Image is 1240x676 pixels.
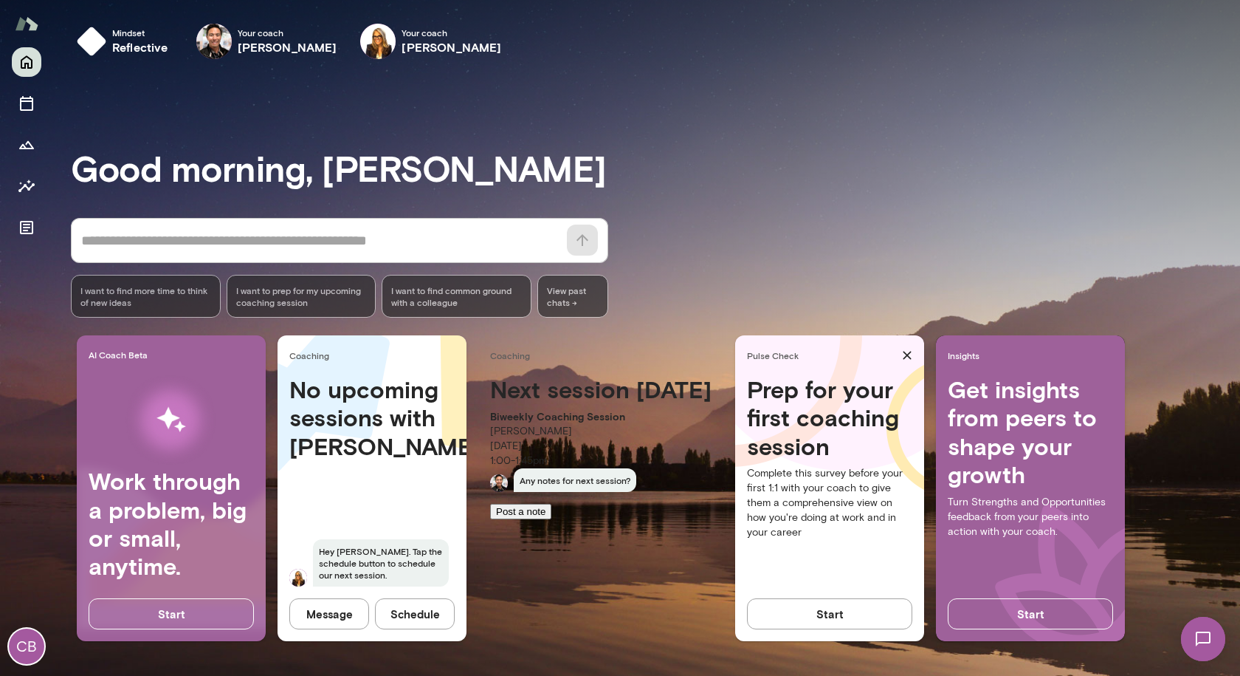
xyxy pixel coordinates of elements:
[196,24,232,59] img: Albert Villarde
[80,284,211,308] span: I want to find more time to think of new ideas
[490,424,712,439] p: [PERSON_NAME]
[186,18,348,65] div: Albert VillardeYour coach[PERSON_NAME]
[89,349,260,361] span: AI Coach Beta
[402,27,501,38] span: Your coach
[238,38,337,56] h6: [PERSON_NAME]
[289,598,369,629] button: Message
[948,375,1113,489] h4: Get insights from peers to shape your growth
[12,47,41,77] button: Home
[391,284,522,308] span: I want to find common ground with a colleague
[236,284,367,308] span: I want to prep for my upcoming coaching session
[89,467,254,581] h4: Work through a problem, big or small, anytime.
[402,38,501,56] h6: [PERSON_NAME]
[12,89,41,118] button: Sessions
[112,38,168,56] h6: reflective
[382,275,531,318] div: I want to find common ground with a colleague
[15,10,38,38] img: Mento
[537,275,608,318] span: View past chats ->
[490,349,717,361] span: Coaching
[514,468,636,492] span: Any notes for next session?
[948,495,1113,539] p: Turn Strengths and Opportunities feedback from your peers into action with your coach.
[289,349,461,361] span: Coaching
[112,27,168,38] span: Mindset
[490,439,712,454] p: [DATE]
[12,171,41,201] button: Insights
[289,569,307,587] img: Melissa Lemberg Lemberg
[948,598,1113,629] button: Start
[289,375,455,460] h4: No upcoming sessions with [PERSON_NAME]
[12,213,41,242] button: Documents
[490,409,712,424] p: Biweekly Coaching Session
[490,375,712,403] h4: Next session [DATE]
[77,27,106,56] img: mindset
[747,598,912,629] button: Start
[490,474,508,492] img: Albert
[71,275,221,318] div: I want to find more time to think of new ideas
[89,598,254,629] button: Start
[490,454,712,468] p: 1:00 - 1:45pm
[350,18,512,65] div: Melissa LembergYour coach[PERSON_NAME]
[227,275,376,318] div: I want to prep for my upcoming coaching session
[106,373,237,467] img: AI Workflows
[71,18,180,65] button: Mindsetreflective
[9,629,44,664] div: CB
[490,504,551,519] button: Post a note
[747,466,912,540] p: Complete this survey before your first 1:1 with your coach to give them a comprehensive view on h...
[71,147,1240,188] h3: Good morning, [PERSON_NAME]
[12,130,41,160] button: Growth Plan
[360,24,396,59] img: Melissa Lemberg
[238,27,337,38] span: Your coach
[747,375,912,460] h4: Prep for your first coaching session
[313,539,449,587] span: Hey [PERSON_NAME]. Tap the schedule button to schedule our next session.
[747,349,896,361] span: Pulse Check
[948,349,1119,361] span: Insights
[375,598,455,629] button: Schedule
